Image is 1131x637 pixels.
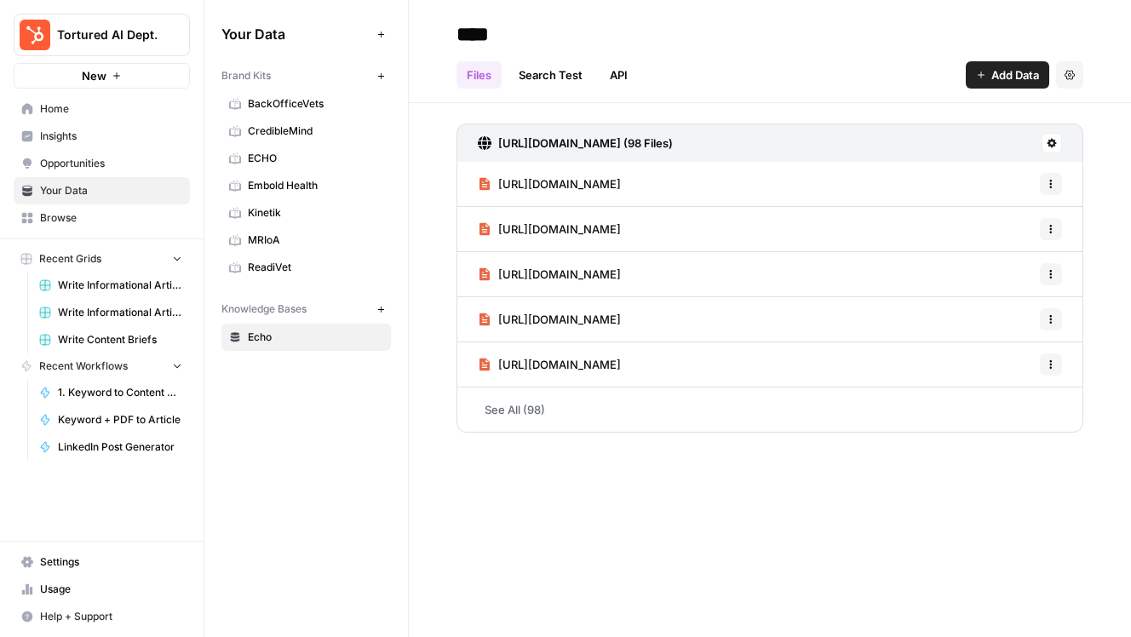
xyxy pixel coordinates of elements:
span: Recent Workflows [39,359,128,374]
button: Recent Workflows [14,353,190,379]
a: See All (98) [456,387,1083,432]
a: [URL][DOMAIN_NAME] [478,297,621,341]
a: Opportunities [14,150,190,177]
button: Help + Support [14,603,190,630]
span: LinkedIn Post Generator [58,439,182,455]
span: CredibleMind [248,123,383,139]
span: Echo [248,330,383,345]
a: Write Informational Articles [32,299,190,326]
a: Write Informational Articles [32,272,190,299]
span: Your Data [221,24,370,44]
a: Insights [14,123,190,150]
a: ECHO [221,145,391,172]
span: Embold Health [248,178,383,193]
span: New [82,67,106,84]
span: Write Informational Articles [58,278,182,293]
span: Knowledge Bases [221,301,307,317]
a: Files [456,61,502,89]
a: Browse [14,204,190,232]
h3: [URL][DOMAIN_NAME] (98 Files) [498,135,673,152]
a: Search Test [508,61,593,89]
a: Home [14,95,190,123]
span: Home [40,101,182,117]
a: [URL][DOMAIN_NAME] [478,162,621,206]
a: Write Content Briefs [32,326,190,353]
a: CredibleMind [221,118,391,145]
button: Workspace: Tortured AI Dept. [14,14,190,56]
span: Help + Support [40,609,182,624]
span: Brand Kits [221,68,271,83]
span: Write Content Briefs [58,332,182,347]
a: Keyword + PDF to Article [32,406,190,433]
span: 1. Keyword to Content Brief (incl. Outline) [58,385,182,400]
span: [URL][DOMAIN_NAME] [498,175,621,192]
span: ECHO [248,151,383,166]
span: Your Data [40,183,182,198]
button: Add Data [966,61,1049,89]
span: [URL][DOMAIN_NAME] [498,311,621,328]
span: Kinetik [248,205,383,221]
a: [URL][DOMAIN_NAME] [478,252,621,296]
a: Echo [221,324,391,351]
a: API [600,61,638,89]
button: New [14,63,190,89]
a: Usage [14,576,190,603]
span: Insights [40,129,182,144]
span: Write Informational Articles [58,305,182,320]
a: [URL][DOMAIN_NAME] [478,342,621,387]
a: Kinetik [221,199,391,227]
a: LinkedIn Post Generator [32,433,190,461]
span: Tortured AI Dept. [57,26,160,43]
span: [URL][DOMAIN_NAME] [498,266,621,283]
span: Settings [40,554,182,570]
a: 1. Keyword to Content Brief (incl. Outline) [32,379,190,406]
span: Add Data [991,66,1039,83]
a: Your Data [14,177,190,204]
a: [URL][DOMAIN_NAME] [478,207,621,251]
span: ReadiVet [248,260,383,275]
span: Recent Grids [39,251,101,267]
span: BackOfficeVets [248,96,383,112]
span: Usage [40,582,182,597]
a: MRIoA [221,227,391,254]
a: [URL][DOMAIN_NAME] (98 Files) [478,124,673,162]
span: Browse [40,210,182,226]
span: [URL][DOMAIN_NAME] [498,221,621,238]
button: Recent Grids [14,246,190,272]
a: BackOfficeVets [221,90,391,118]
img: Tortured AI Dept. Logo [20,20,50,50]
span: [URL][DOMAIN_NAME] [498,356,621,373]
span: MRIoA [248,232,383,248]
span: Keyword + PDF to Article [58,412,182,428]
a: ReadiVet [221,254,391,281]
span: Opportunities [40,156,182,171]
a: Settings [14,548,190,576]
a: Embold Health [221,172,391,199]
